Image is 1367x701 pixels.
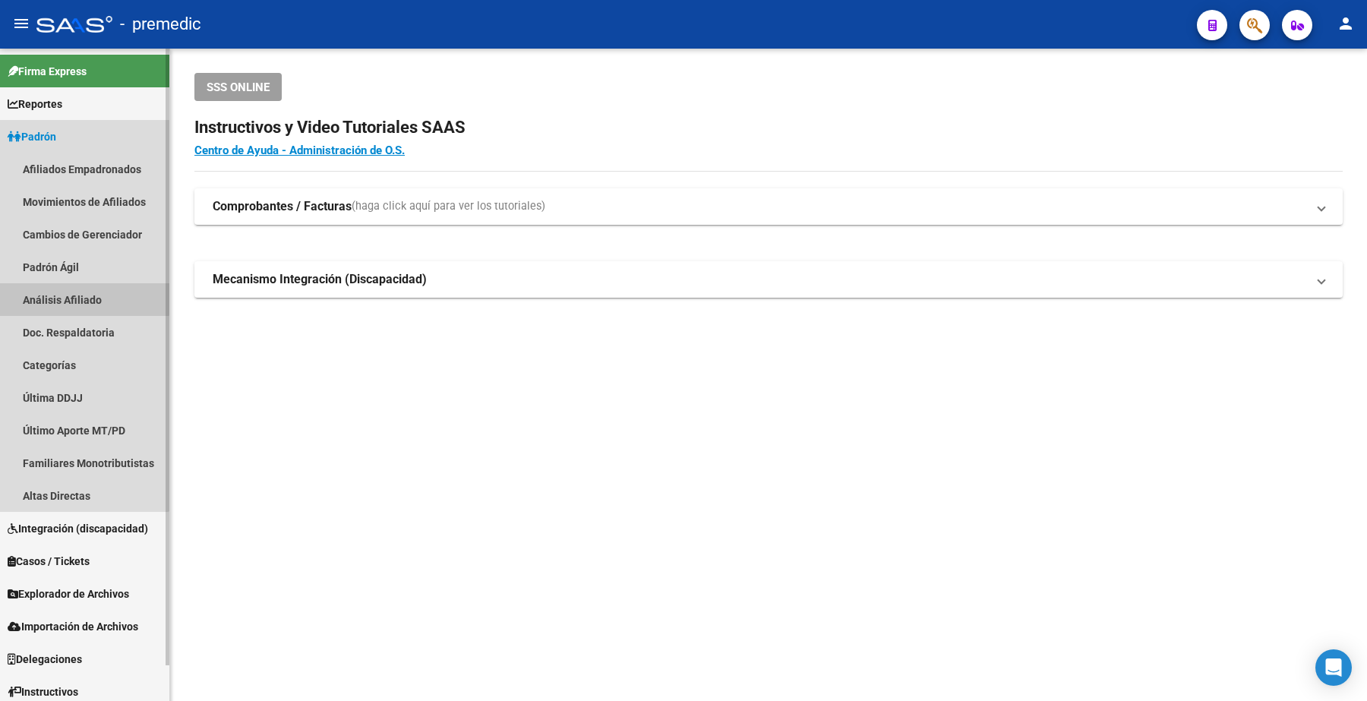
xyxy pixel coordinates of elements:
[8,651,82,668] span: Delegaciones
[8,553,90,570] span: Casos / Tickets
[194,113,1343,142] h2: Instructivos y Video Tutoriales SAAS
[194,144,405,157] a: Centro de Ayuda - Administración de O.S.
[194,261,1343,298] mat-expansion-panel-header: Mecanismo Integración (Discapacidad)
[213,271,427,288] strong: Mecanismo Integración (Discapacidad)
[120,8,201,41] span: - premedic
[352,198,545,215] span: (haga click aquí para ver los tutoriales)
[194,73,282,101] button: SSS ONLINE
[194,188,1343,225] mat-expansion-panel-header: Comprobantes / Facturas(haga click aquí para ver los tutoriales)
[8,63,87,80] span: Firma Express
[8,618,138,635] span: Importación de Archivos
[8,128,56,145] span: Padrón
[8,520,148,537] span: Integración (discapacidad)
[12,14,30,33] mat-icon: menu
[207,81,270,94] span: SSS ONLINE
[8,684,78,700] span: Instructivos
[213,198,352,215] strong: Comprobantes / Facturas
[8,586,129,602] span: Explorador de Archivos
[1337,14,1355,33] mat-icon: person
[1315,649,1352,686] div: Open Intercom Messenger
[8,96,62,112] span: Reportes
